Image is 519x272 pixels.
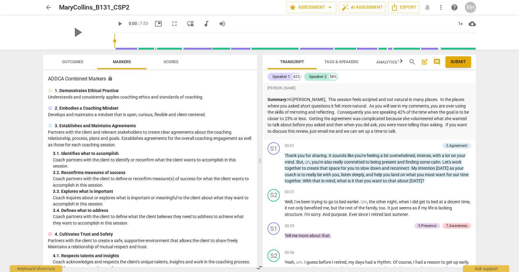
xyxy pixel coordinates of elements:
span: , [292,199,294,204]
span: me [292,233,299,238]
button: Please Do Not Submit until your Assessment is Complete [446,56,471,67]
span: , [339,172,341,177]
span: . [320,212,323,217]
a: Help [449,2,460,13]
span: , [415,153,417,158]
span: intention [418,166,436,171]
span: retired [334,260,347,265]
span: since [358,212,369,217]
span: star [289,4,296,11]
span: sorry [311,212,320,217]
span: a [374,260,377,265]
span: coach [285,172,297,177]
span: as [412,205,418,210]
span: [DATE] [436,166,450,171]
span: and [397,160,406,164]
span: . [391,260,393,265]
button: Show/Hide comments [432,57,442,67]
span: time [461,199,469,204]
span: Tags & Speakers [324,59,358,64]
span: I've [294,199,301,204]
button: Volume [217,18,228,29]
span: my [348,260,355,265]
div: 58% [329,74,337,80]
div: Change speaker [267,142,280,155]
span: that [312,178,321,183]
span: Of [393,260,398,265]
span: some [420,160,431,164]
span: guess [307,260,319,265]
span: Outcomes [62,59,83,64]
span: picture_in_picture [155,20,162,27]
span: present [382,160,397,164]
span: . [359,199,361,204]
div: 7.Awareness [446,223,467,229]
span: purpose [331,212,347,217]
span: search [409,58,416,66]
span: had [365,260,374,265]
span: that [355,178,364,183]
span: calm [431,160,440,164]
span: Assessment is enabled for this document. The competency model is locked and follows the assessmen... [108,76,113,81]
span: depending [328,266,349,271]
span: Let's [442,160,452,164]
span: what [337,178,348,183]
span: reconnect [390,166,409,171]
span: cloud_download [469,20,476,27]
span: when [399,199,410,204]
button: Search [407,57,417,67]
span: to [334,199,339,204]
span: want [436,172,446,177]
span: and [382,166,390,171]
span: volume_up [219,20,226,27]
span: go [328,199,334,204]
span: land [391,172,400,177]
span: what [406,172,417,177]
p: Coach acknowledges and respects the client's unique talents, insights and work in the coaching pr... [53,259,252,265]
button: AI Assessment [339,2,386,13]
p: Hi [PERSON_NAME], This session feels scripted and not natural in many places. In the places where... [267,96,471,134]
span: I [369,212,371,217]
span: other [376,199,387,204]
div: RH [465,2,476,13]
span: and [366,172,374,177]
span: audiotrack [203,20,210,27]
span: time [460,172,469,177]
span: want [372,178,383,183]
span: only [295,205,304,210]
span: lot [445,153,451,158]
span: early [459,260,468,265]
span: to [366,160,370,164]
span: committed [344,160,366,164]
span: you're [355,153,367,158]
span: space [329,166,341,171]
span: at [439,199,444,204]
div: Change speaker [267,189,280,201]
span: . [347,212,349,217]
span: bit [384,153,390,158]
span: , [468,260,469,265]
span: fullscreen [171,20,178,27]
span: Analytics [376,60,405,64]
span: , [310,160,312,164]
span: New [398,59,405,63]
div: 3. 2. Reconfirms measures of success [53,169,252,176]
span: my [421,205,428,210]
span: Filler word [305,160,310,164]
span: rest [345,205,354,210]
span: together [285,166,302,171]
div: Ask support [463,265,509,272]
span: , [364,172,366,177]
span: . [302,212,304,217]
span: of [354,205,359,210]
div: Speaker 1 [272,74,290,80]
div: 42% [292,74,301,80]
span: on [400,172,406,177]
span: a [380,153,384,158]
span: . [385,205,387,210]
span: the [359,205,366,210]
div: 3. 3. Explores what is important [53,188,252,195]
p: Partners with the client to create a safe, supportive environment that allows the client to share... [48,237,252,250]
span: more_vert [437,4,445,11]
